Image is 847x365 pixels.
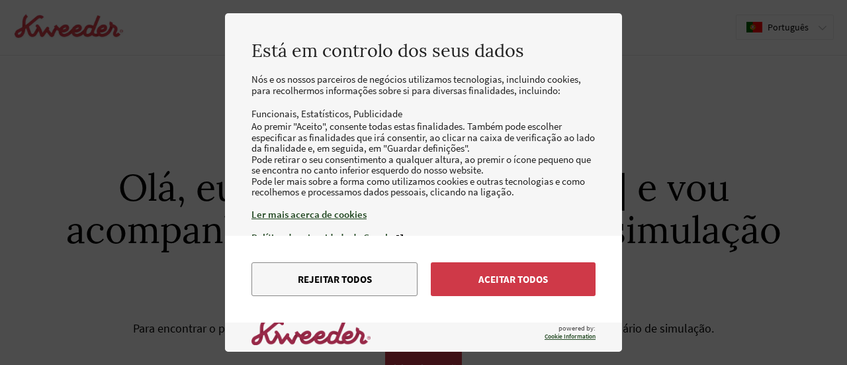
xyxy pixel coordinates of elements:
a: Política de privacidade do Google [251,231,596,244]
li: Estatísticos [301,107,353,120]
a: Ler mais acerca de cookies [251,208,596,221]
span: powered by: [545,324,596,340]
li: Publicidade [353,107,402,120]
button: Rejeitar todos [251,262,418,296]
a: Cookie Information [545,333,596,340]
li: Funcionais [251,107,301,120]
h2: Está em controlo dos seus dados [251,40,596,61]
button: Aceitar todos [431,262,596,296]
img: logo [251,319,371,345]
div: menu [225,236,622,323]
div: Nós e os nossos parceiros de negócios utilizamos tecnologias, incluindo cookies, para recolhermos... [251,74,596,255]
